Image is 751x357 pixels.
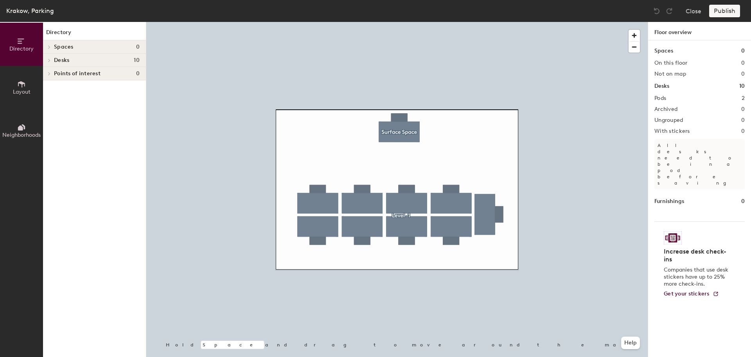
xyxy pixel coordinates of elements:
[654,128,690,134] h2: With stickers
[654,47,673,55] h1: Spaces
[648,22,751,40] h1: Floor overview
[664,248,731,263] h4: Increase desk check-ins
[654,95,666,101] h2: Pods
[741,71,745,77] h2: 0
[654,71,686,77] h2: Not on map
[54,44,74,50] span: Spaces
[741,197,745,206] h1: 0
[653,7,661,15] img: Undo
[654,117,683,123] h2: Ungrouped
[664,231,682,245] img: Sticker logo
[665,7,673,15] img: Redo
[664,291,719,297] a: Get your stickers
[54,71,101,77] span: Points of interest
[654,139,745,189] p: All desks need to be in a pod before saving
[654,82,669,91] h1: Desks
[654,60,688,66] h2: On this floor
[664,290,710,297] span: Get your stickers
[741,128,745,134] h2: 0
[621,337,640,349] button: Help
[2,132,41,138] span: Neighborhoods
[741,60,745,66] h2: 0
[136,71,140,77] span: 0
[654,106,677,112] h2: Archived
[13,89,31,95] span: Layout
[741,117,745,123] h2: 0
[739,82,745,91] h1: 10
[664,266,731,288] p: Companies that use desk stickers have up to 25% more check-ins.
[741,47,745,55] h1: 0
[741,106,745,112] h2: 0
[136,44,140,50] span: 0
[9,45,34,52] span: Directory
[54,57,69,63] span: Desks
[134,57,140,63] span: 10
[686,5,701,17] button: Close
[43,28,146,40] h1: Directory
[742,95,745,101] h2: 2
[6,6,54,16] div: Krakow, Parking
[654,197,684,206] h1: Furnishings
